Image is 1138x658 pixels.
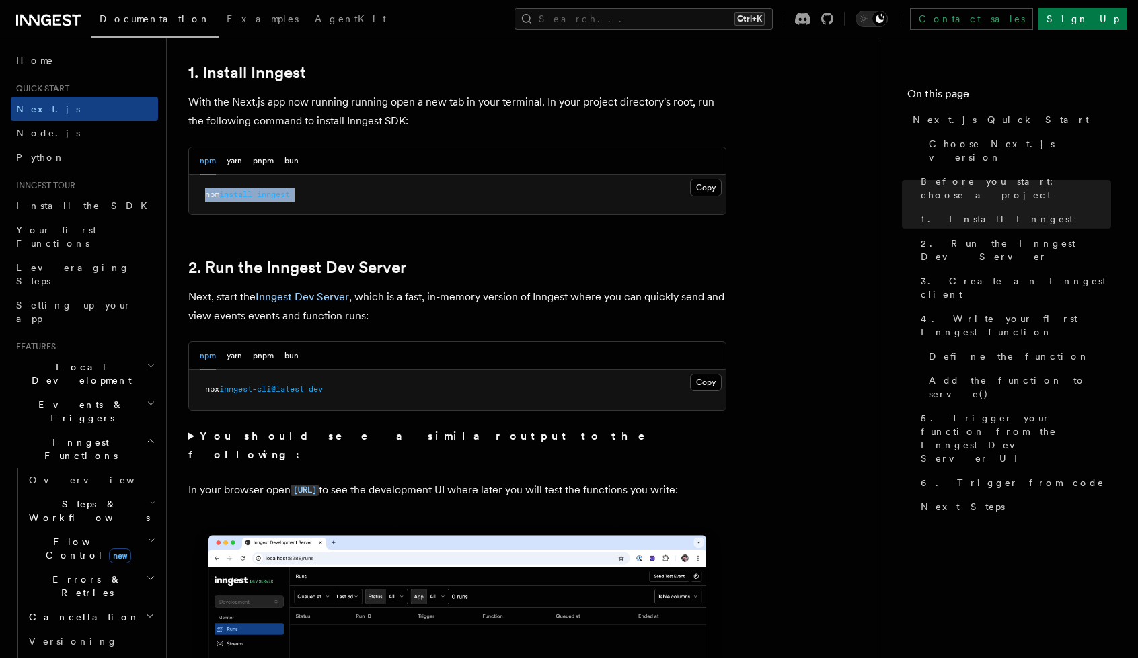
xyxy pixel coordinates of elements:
[921,212,1073,226] span: 1. Install Inngest
[29,475,167,485] span: Overview
[284,342,299,370] button: bun
[921,476,1104,489] span: 6. Trigger from code
[915,495,1111,519] a: Next Steps
[219,384,304,394] span: inngest-cli@latest
[188,288,726,325] p: Next, start the , which is a fast, in-memory version of Inngest where you can quickly send and vi...
[921,312,1111,339] span: 4. Write your first Inngest function
[219,190,252,199] span: install
[915,406,1111,470] a: 5. Trigger your function from the Inngest Dev Server UI
[200,147,216,175] button: npm
[24,530,158,567] button: Flow Controlnew
[257,190,290,199] span: inngest
[253,147,274,175] button: pnpm
[284,147,299,175] button: bun
[24,629,158,653] a: Versioning
[11,194,158,218] a: Install the SDK
[11,293,158,331] a: Setting up your app
[921,175,1111,202] span: Before you start: choose a project
[24,497,150,524] span: Steps & Workflows
[915,306,1111,344] a: 4. Write your first Inngest function
[915,470,1111,495] a: 6. Trigger from code
[205,190,219,199] span: npm
[188,429,664,461] strong: You should see a similar output to the following:
[11,145,158,169] a: Python
[923,132,1111,169] a: Choose Next.js version
[188,63,306,82] a: 1. Install Inngest
[913,113,1089,126] span: Next.js Quick Start
[1038,8,1127,30] a: Sign Up
[690,179,722,196] button: Copy
[11,97,158,121] a: Next.js
[907,86,1111,108] h4: On this page
[253,342,274,370] button: pnpm
[188,427,726,464] summary: You should see a similar output to the following:
[690,374,722,391] button: Copy
[11,121,158,145] a: Node.js
[11,255,158,293] a: Leveraging Steps
[929,349,1090,363] span: Define the function
[16,128,80,138] span: Node.js
[24,492,158,530] button: Steps & Workflows
[915,207,1111,231] a: 1. Install Inngest
[16,104,80,114] span: Next.js
[100,13,211,24] span: Documentation
[856,11,888,27] button: Toggle dark mode
[16,224,96,249] span: Your first Functions
[309,384,323,394] span: dev
[227,342,242,370] button: yarn
[910,8,1033,30] a: Contact sales
[16,152,65,163] span: Python
[200,342,216,370] button: npm
[24,605,158,629] button: Cancellation
[515,8,773,30] button: Search...Ctrl+K
[11,430,158,468] button: Inngest Functions
[929,137,1111,164] span: Choose Next.js version
[16,262,130,286] span: Leveraging Steps
[188,258,406,277] a: 2. Run the Inngest Dev Server
[915,269,1111,306] a: 3. Create an Inngest client
[915,169,1111,207] a: Before you start: choose a project
[921,411,1111,465] span: 5. Trigger your function from the Inngest Dev Server UI
[11,398,147,425] span: Events & Triggers
[11,180,75,191] span: Inngest tour
[923,344,1111,368] a: Define the function
[929,374,1111,401] span: Add the function to serve()
[24,567,158,605] button: Errors & Retries
[923,368,1111,406] a: Add the function to serve()
[291,485,319,496] code: [URL]
[734,12,765,26] kbd: Ctrl+K
[11,436,145,462] span: Inngest Functions
[227,147,242,175] button: yarn
[921,237,1111,263] span: 2. Run the Inngest Dev Server
[921,500,1005,513] span: Next Steps
[219,4,307,36] a: Examples
[907,108,1111,132] a: Next.js Quick Start
[315,13,386,24] span: AgentKit
[16,200,155,211] span: Install the SDK
[91,4,219,38] a: Documentation
[188,481,726,500] p: In your browser open to see the development UI where later you will test the functions you write:
[16,54,54,67] span: Home
[188,93,726,130] p: With the Next.js app now running running open a new tab in your terminal. In your project directo...
[11,341,56,352] span: Features
[11,48,158,73] a: Home
[921,274,1111,301] span: 3. Create an Inngest client
[24,535,148,562] span: Flow Control
[11,355,158,393] button: Local Development
[24,610,140,624] span: Cancellation
[11,393,158,430] button: Events & Triggers
[16,300,132,324] span: Setting up your app
[11,218,158,255] a: Your first Functions
[205,384,219,394] span: npx
[109,548,131,563] span: new
[291,483,319,496] a: [URL]
[29,636,118,647] span: Versioning
[227,13,299,24] span: Examples
[915,231,1111,269] a: 2. Run the Inngest Dev Server
[307,4,394,36] a: AgentKit
[11,360,147,387] span: Local Development
[24,573,146,600] span: Errors & Retries
[256,290,349,303] a: Inngest Dev Server
[11,83,69,94] span: Quick start
[24,468,158,492] a: Overview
